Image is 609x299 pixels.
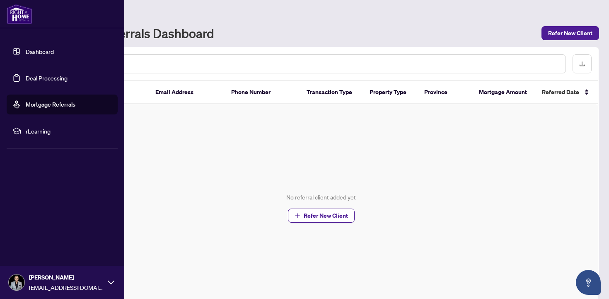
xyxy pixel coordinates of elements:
[300,81,363,104] th: Transaction Type
[26,74,68,82] a: Deal Processing
[286,193,356,202] div: No referral client added yet
[472,81,535,104] th: Mortgage Amount
[26,48,54,55] a: Dashboard
[225,81,300,104] th: Phone Number
[573,54,592,73] button: download
[43,27,214,40] h1: Mortgage Referrals Dashboard
[9,275,24,290] img: Profile Icon
[579,61,585,67] span: download
[548,27,592,40] span: Refer New Client
[535,81,598,104] th: Referred Date
[363,81,418,104] th: Property Type
[542,88,579,97] span: Referred Date
[418,81,472,104] th: Province
[149,81,224,104] th: Email Address
[295,213,300,219] span: plus
[304,209,348,222] span: Refer New Client
[26,126,112,136] span: rLearning
[26,101,75,108] a: Mortgage Referrals
[576,270,601,295] button: Open asap
[29,273,104,282] span: [PERSON_NAME]
[29,283,104,292] span: [EMAIL_ADDRESS][DOMAIN_NAME]
[288,209,355,223] button: Refer New Client
[541,26,599,40] button: Refer New Client
[7,4,32,24] img: logo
